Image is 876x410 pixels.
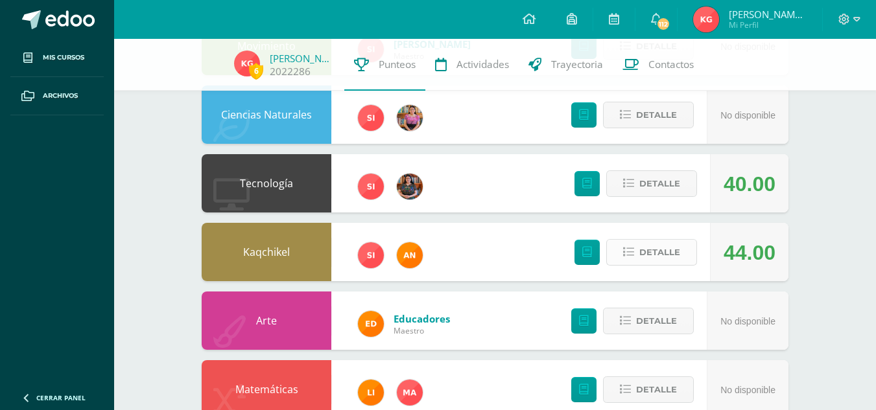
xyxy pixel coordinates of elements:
img: 1e3c7f018e896ee8adc7065031dce62a.png [358,174,384,199]
div: 40.00 [724,155,775,213]
button: Detalle [603,102,694,128]
div: Arte [202,291,331,350]
span: Contactos [648,58,694,71]
img: 780c45a7af9c983c15f2661053b4c7ff.png [693,6,719,32]
img: fc6731ddebfef4a76f049f6e852e62c4.png [397,242,423,268]
button: Detalle [606,170,697,197]
button: Detalle [603,376,694,403]
span: Detalle [639,172,680,196]
img: 780c45a7af9c983c15f2661053b4c7ff.png [234,51,260,76]
a: Punteos [344,39,425,91]
span: [PERSON_NAME] [PERSON_NAME] [729,8,807,21]
img: 777e29c093aa31b4e16d68b2ed8a8a42.png [397,380,423,405]
img: 1e3c7f018e896ee8adc7065031dce62a.png [358,105,384,131]
img: 1e3c7f018e896ee8adc7065031dce62a.png [358,242,384,268]
a: Trayectoria [519,39,613,91]
span: Cerrar panel [36,393,86,402]
img: ed927125212876238b0630303cb5fd71.png [358,311,384,337]
span: Punteos [379,58,416,71]
span: 112 [656,17,670,31]
span: No disponible [720,316,775,326]
img: e8319d1de0642b858999b202df7e829e.png [397,105,423,131]
img: d78b0415a9069934bf99e685b082ed4f.png [358,380,384,405]
span: Detalle [636,103,677,127]
span: Archivos [43,91,78,101]
div: Ciencias Naturales [202,85,331,144]
span: Maestro [394,325,450,336]
a: 2022286 [270,65,311,78]
span: Detalle [636,378,677,402]
div: 44.00 [724,223,775,282]
a: Educadores [394,312,450,325]
span: Mi Perfil [729,19,807,30]
div: Tecnología [202,154,331,212]
a: Mis cursos [10,39,104,77]
span: Detalle [639,240,680,264]
div: Kaqchikel [202,223,331,281]
span: No disponible [720,110,775,120]
span: 6 [249,63,263,79]
span: No disponible [720,385,775,395]
a: Actividades [425,39,519,91]
button: Detalle [606,239,697,266]
a: [PERSON_NAME] [270,52,335,65]
a: Archivos [10,77,104,115]
span: Actividades [456,58,509,71]
span: Detalle [636,309,677,333]
span: Mis cursos [43,52,84,63]
a: Contactos [613,39,704,91]
span: Trayectoria [551,58,603,71]
button: Detalle [603,308,694,334]
img: 60a759e8b02ec95d430434cf0c0a55c7.png [397,174,423,199]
